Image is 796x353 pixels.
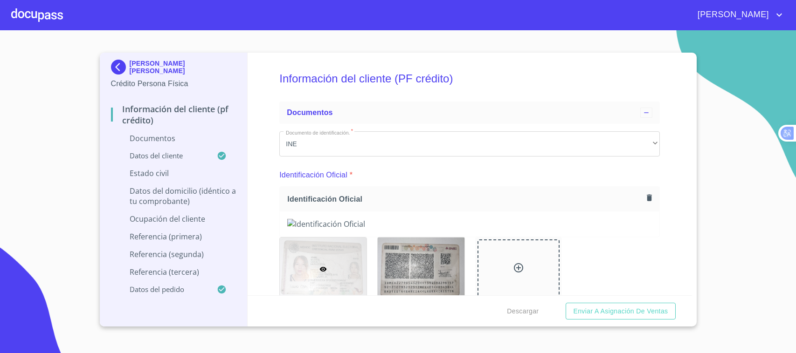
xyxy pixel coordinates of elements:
[287,109,332,116] span: Documentos
[503,303,542,320] button: Descargar
[279,131,660,156] div: INE
[279,170,347,181] p: Identificación Oficial
[130,60,236,75] p: [PERSON_NAME] [PERSON_NAME]
[111,249,236,259] p: Referencia (segunda)
[507,305,539,317] span: Descargar
[111,231,236,242] p: Referencia (primera)
[111,60,236,78] div: [PERSON_NAME] [PERSON_NAME]
[111,133,236,143] p: Documentos
[566,303,675,320] button: Enviar a Asignación de Ventas
[279,102,660,124] div: Documentos
[691,7,785,22] button: account of current user
[573,305,668,317] span: Enviar a Asignación de Ventas
[279,60,660,98] h5: Información del cliente (PF crédito)
[111,168,236,178] p: Estado Civil
[287,219,652,229] img: Identificación Oficial
[111,285,217,294] p: Datos del pedido
[111,151,217,160] p: Datos del cliente
[111,103,236,126] p: Información del cliente (PF crédito)
[111,214,236,224] p: Ocupación del Cliente
[111,267,236,277] p: Referencia (tercera)
[287,194,643,204] span: Identificación Oficial
[378,238,464,301] img: Identificación Oficial
[111,60,130,75] img: Docupass spot blue
[691,7,774,22] span: [PERSON_NAME]
[111,78,236,89] p: Crédito Persona Física
[111,186,236,206] p: Datos del domicilio (idéntico a tu comprobante)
